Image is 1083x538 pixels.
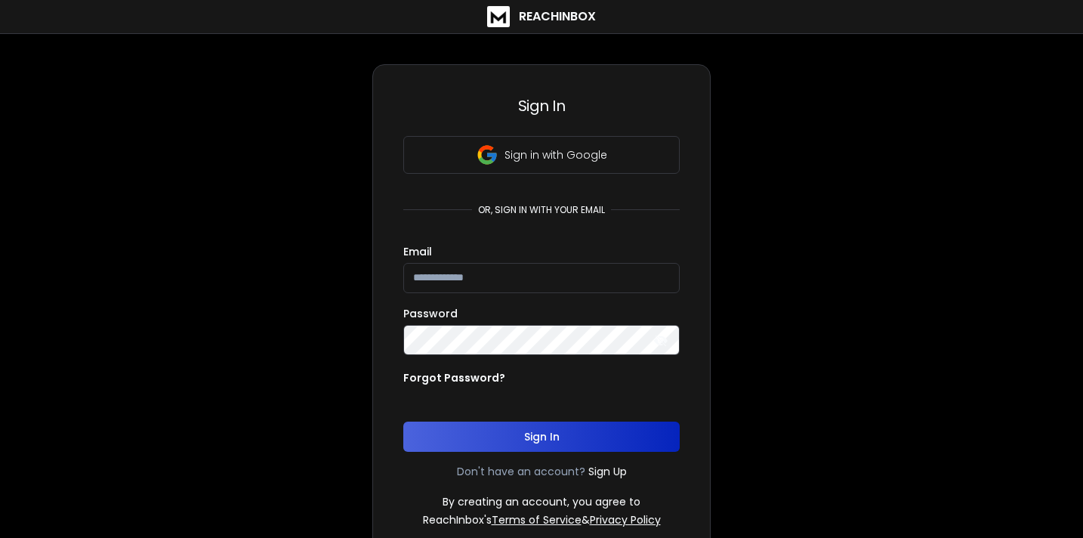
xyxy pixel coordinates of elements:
label: Password [403,308,458,319]
p: ReachInbox's & [423,512,661,527]
button: Sign in with Google [403,136,680,174]
h1: ReachInbox [519,8,596,26]
img: logo [487,6,510,27]
a: Terms of Service [492,512,582,527]
button: Sign In [403,422,680,452]
label: Email [403,246,432,257]
p: By creating an account, you agree to [443,494,640,509]
p: or, sign in with your email [472,204,611,216]
h3: Sign In [403,95,680,116]
a: Sign Up [588,464,627,479]
a: Privacy Policy [590,512,661,527]
p: Forgot Password? [403,370,505,385]
a: ReachInbox [487,6,596,27]
p: Don't have an account? [457,464,585,479]
p: Sign in with Google [504,147,607,162]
